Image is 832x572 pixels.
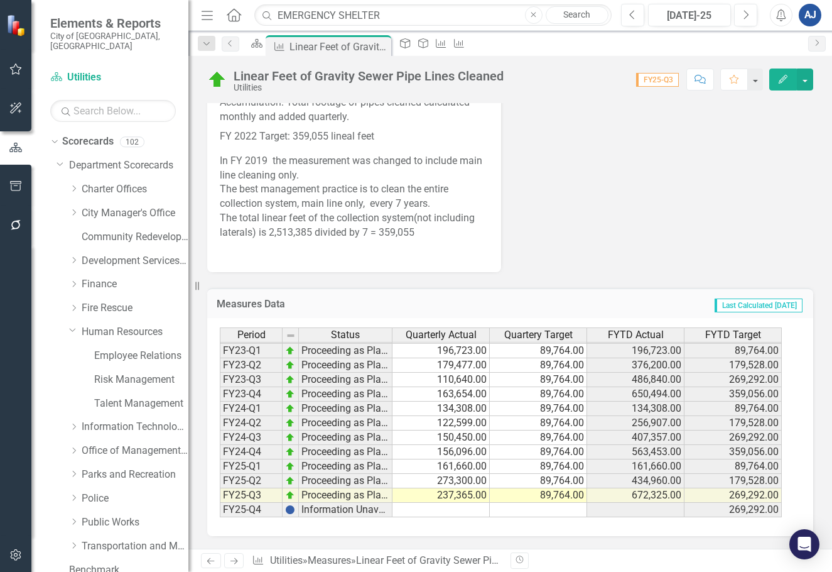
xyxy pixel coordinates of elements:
[684,373,782,387] td: 269,292.00
[299,344,392,358] td: Proceeding as Planned
[490,344,587,358] td: 89,764.00
[490,387,587,402] td: 89,764.00
[392,488,490,503] td: 237,365.00
[684,488,782,503] td: 269,292.00
[82,206,188,221] a: City Manager's Office
[220,373,283,387] td: FY23-Q3
[392,474,490,488] td: 273,300.00
[220,488,283,503] td: FY25-Q3
[286,331,296,341] img: 8DAGhfEEPCf229AAAAAElFTkSuQmCC
[490,431,587,445] td: 89,764.00
[220,459,283,474] td: FY25-Q1
[82,301,188,316] a: Fire Rescue
[715,299,802,312] span: Last Calculated [DATE]
[684,416,782,431] td: 179,528.00
[285,360,295,370] img: zOikAAAAAElFTkSuQmCC
[220,344,283,358] td: FY23-Q1
[285,389,295,399] img: zOikAAAAAElFTkSuQmCC
[608,329,664,341] span: FYTD Actual
[94,397,188,411] a: Talent Management
[684,358,782,373] td: 179,528.00
[82,492,188,506] a: Police
[299,402,392,416] td: Proceeding as Planned
[684,503,782,517] td: 269,292.00
[285,404,295,414] img: zOikAAAAAElFTkSuQmCC
[392,344,490,358] td: 196,723.00
[490,445,587,459] td: 89,764.00
[285,476,295,486] img: zOikAAAAAElFTkSuQmCC
[392,445,490,459] td: 156,096.00
[587,344,684,358] td: 196,723.00
[220,358,283,373] td: FY23-Q2
[356,554,567,566] div: Linear Feet of Gravity Sewer Pipe Lines Cleaned
[220,402,283,416] td: FY24-Q1
[392,459,490,474] td: 161,660.00
[220,474,283,488] td: FY25-Q2
[392,373,490,387] td: 110,640.00
[684,474,782,488] td: 179,528.00
[587,373,684,387] td: 486,840.00
[587,416,684,431] td: 256,907.00
[587,431,684,445] td: 407,357.00
[50,100,176,122] input: Search Below...
[587,459,684,474] td: 161,660.00
[490,474,587,488] td: 89,764.00
[392,416,490,431] td: 122,599.00
[50,16,176,31] span: Elements & Reports
[94,349,188,363] a: Employee Relations
[299,488,392,503] td: Proceeding as Planned
[684,402,782,416] td: 89,764.00
[69,158,188,173] a: Department Scorecards
[82,182,188,197] a: Charter Offices
[82,539,188,554] a: Transportation and Mobility
[684,344,782,358] td: 89,764.00
[546,6,608,24] a: Search
[299,459,392,474] td: Proceeding as Planned
[299,373,392,387] td: Proceeding as Planned
[406,329,477,341] span: Quarterly Actual
[652,8,727,23] div: [DATE]-25
[789,529,819,559] div: Open Intercom Messenger
[299,416,392,431] td: Proceeding as Planned
[220,151,489,243] p: In FY 2019 the measurement was changed to include main line cleaning only. The best management pr...
[285,346,295,356] img: zOikAAAAAElFTkSuQmCC
[799,4,821,26] button: AJ
[82,230,188,245] a: Community Redevelopment Agency
[285,505,295,515] img: BgCOk07PiH71IgAAAABJRU5ErkJggg==
[285,447,295,457] img: zOikAAAAAElFTkSuQmCC
[587,402,684,416] td: 134,308.00
[285,432,295,443] img: zOikAAAAAElFTkSuQmCC
[490,402,587,416] td: 89,764.00
[490,488,587,503] td: 89,764.00
[285,418,295,428] img: zOikAAAAAElFTkSuQmCC
[504,329,573,341] span: Quartery Target
[82,444,188,458] a: Office of Management and Budget
[587,488,684,503] td: 672,325.00
[392,431,490,445] td: 150,450.00
[587,387,684,402] td: 650,494.00
[94,373,188,387] a: Risk Management
[62,135,114,149] a: Scorecards
[299,431,392,445] td: Proceeding as Planned
[684,431,782,445] td: 269,292.00
[299,503,392,517] td: Information Unavailable
[50,70,176,85] a: Utilities
[252,554,500,568] div: » »
[217,299,472,310] h3: Measures Data
[299,445,392,459] td: Proceeding as Planned
[308,554,351,566] a: Measures
[285,375,295,385] img: zOikAAAAAElFTkSuQmCC
[120,136,144,147] div: 102
[285,490,295,500] img: zOikAAAAAElFTkSuQmCC
[289,39,388,55] div: Linear Feet of Gravity Sewer Pipe Lines Cleaned
[490,416,587,431] td: 89,764.00
[220,387,283,402] td: FY23-Q4
[220,431,283,445] td: FY24-Q3
[684,459,782,474] td: 89,764.00
[234,69,504,83] div: Linear Feet of Gravity Sewer Pipe Lines Cleaned
[6,14,28,36] img: ClearPoint Strategy
[82,515,188,530] a: Public Works
[299,474,392,488] td: Proceeding as Planned
[82,468,188,482] a: Parks and Recreation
